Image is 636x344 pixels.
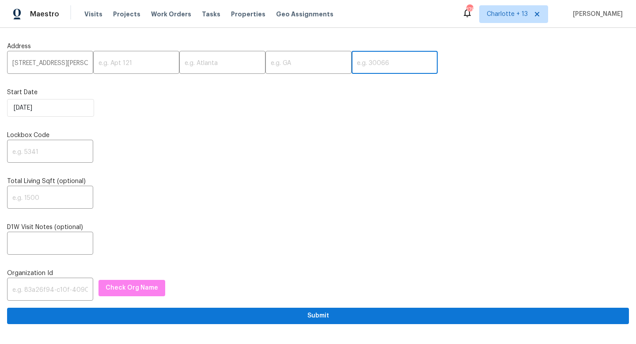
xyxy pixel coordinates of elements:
[98,280,165,296] button: Check Org Name
[7,42,629,51] label: Address
[84,10,102,19] span: Visits
[7,99,94,117] input: M/D/YYYY
[106,283,158,294] span: Check Org Name
[7,188,93,209] input: e.g. 1500
[151,10,191,19] span: Work Orders
[202,11,220,17] span: Tasks
[14,310,622,321] span: Submit
[179,53,265,74] input: e.g. Atlanta
[466,5,473,14] div: 178
[7,88,629,97] label: Start Date
[7,177,629,186] label: Total Living Sqft (optional)
[265,53,352,74] input: e.g. GA
[7,131,629,140] label: Lockbox Code
[7,280,93,301] input: e.g. 83a26f94-c10f-4090-9774-6139d7b9c16c
[7,223,629,232] label: D1W Visit Notes (optional)
[487,10,528,19] span: Charlotte + 13
[7,142,93,163] input: e.g. 5341
[113,10,140,19] span: Projects
[7,53,93,74] input: e.g. 123 Main St
[7,308,629,324] button: Submit
[352,53,438,74] input: e.g. 30066
[231,10,265,19] span: Properties
[30,10,59,19] span: Maestro
[93,53,179,74] input: e.g. Apt 121
[7,269,629,278] label: Organization Id
[569,10,623,19] span: [PERSON_NAME]
[276,10,333,19] span: Geo Assignments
